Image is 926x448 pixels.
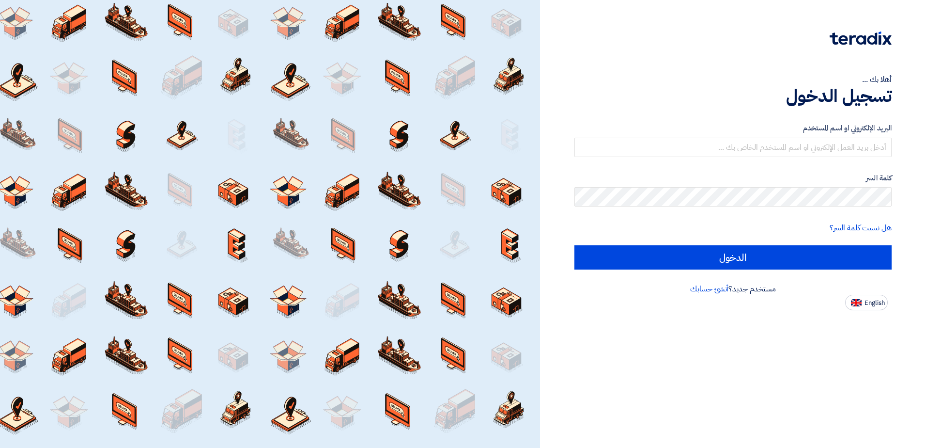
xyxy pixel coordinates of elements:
[574,85,892,107] h1: تسجيل الدخول
[574,74,892,85] div: أهلا بك ...
[574,245,892,270] input: الدخول
[574,283,892,295] div: مستخدم جديد؟
[574,138,892,157] input: أدخل بريد العمل الإلكتروني او اسم المستخدم الخاص بك ...
[574,173,892,184] label: كلمة السر
[830,32,892,45] img: Teradix logo
[690,283,728,295] a: أنشئ حسابك
[864,300,885,306] span: English
[845,295,888,310] button: English
[830,222,892,234] a: هل نسيت كلمة السر؟
[851,299,862,306] img: en-US.png
[574,123,892,134] label: البريد الإلكتروني او اسم المستخدم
